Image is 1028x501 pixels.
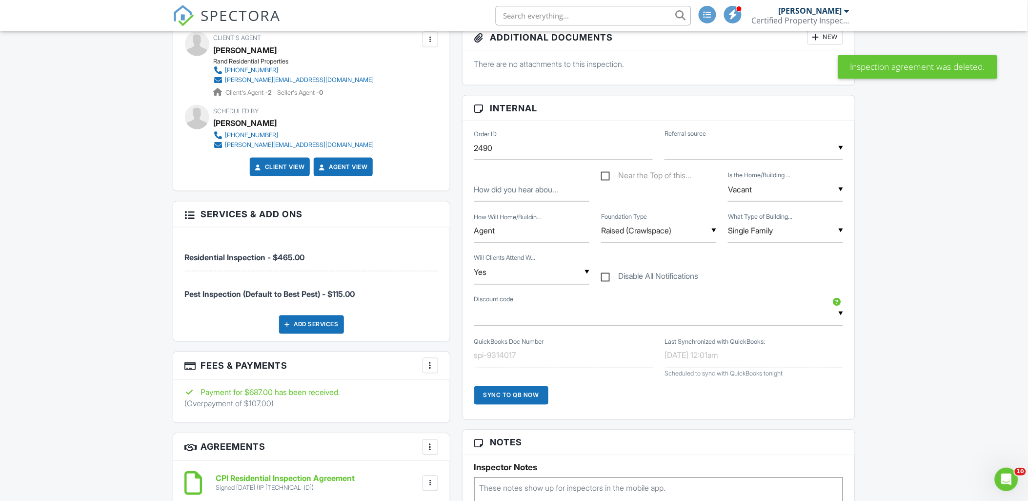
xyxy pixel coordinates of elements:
label: Near the Top of this Page, Please Select Any Add-Ons That Might be Relevant (ADU's, Detached Gara... [601,171,691,183]
div: Certified Property Inspections, Inc [752,16,849,25]
label: Last Synchronized with QuickBooks: [665,337,765,346]
a: [PHONE_NUMBER] [214,65,374,75]
label: Discount code [474,295,514,304]
a: [PERSON_NAME][EMAIL_ADDRESS][DOMAIN_NAME] [214,75,374,85]
div: Signed [DATE] (IP [TECHNICAL_ID]) [216,484,355,492]
div: [PERSON_NAME] [214,116,277,130]
span: 10 [1015,468,1026,476]
label: What Type of Building is to be inspected? [728,212,792,221]
h5: Inspector Notes [474,463,844,473]
h3: Notes [463,430,855,456]
div: Sync to QB Now [474,386,548,405]
div: Add Services [279,315,344,334]
h3: Additional Documents [463,23,855,51]
span: Scheduled By [214,107,259,115]
span: Pest Inspection (Default to Best Pest) - $115.00 [185,290,355,299]
div: New [807,29,843,45]
label: Foundation Type [601,212,647,221]
h3: Fees & Payments [173,352,450,380]
span: Client's Agent [214,34,262,42]
div: [PERSON_NAME] [779,6,842,16]
div: [PERSON_NAME][EMAIL_ADDRESS][DOMAIN_NAME] [225,141,374,149]
h3: Internal [463,96,855,121]
label: QuickBooks Doc Number [474,337,544,346]
span: Residential Inspection - $465.00 [185,253,305,263]
input: Search everything... [496,6,691,25]
label: Order ID [474,130,497,139]
div: [PHONE_NUMBER] [225,131,279,139]
label: Will Clients Attend Walk Through at the End? [474,254,536,263]
li: Service: Pest Inspection (Default to Best Pest) [185,271,438,308]
a: [PHONE_NUMBER] [214,130,374,140]
div: Inspection agreement was deleted. [838,55,997,79]
li: Service: Residential Inspection [185,235,438,271]
strong: 0 [320,89,323,96]
p: There are no attachments to this inspection. [474,59,844,69]
a: CPI Residential Inspection Agreement Signed [DATE] (IP [TECHNICAL_ID]) [216,475,355,492]
input: How Will Home/Building Access Be Given? (lockbox, agent, etc.) [474,219,589,243]
a: Agent View [317,162,367,172]
label: How Will Home/Building Access Be Given? (lockbox, agent, etc.) [474,213,542,222]
a: SPECTORA [173,13,281,34]
span: Scheduled to sync with QuickBooks tonight [665,370,783,377]
span: SPECTORA [201,5,281,25]
a: Client View [253,162,305,172]
a: [PERSON_NAME] [214,43,277,58]
label: Referral source [665,129,706,138]
label: How did you hear about us? [474,184,559,195]
span: Client's Agent - [226,89,274,96]
div: Payment for $687.00 has been received. [185,387,438,398]
h3: Services & Add ons [173,202,450,227]
label: Disable All Notifications [601,272,698,284]
a: [PERSON_NAME][EMAIL_ADDRESS][DOMAIN_NAME] [214,140,374,150]
input: How did you hear about us? [474,178,589,202]
div: [PERSON_NAME][EMAIL_ADDRESS][DOMAIN_NAME] [225,76,374,84]
span: Seller's Agent - [278,89,323,96]
div: [PHONE_NUMBER] [225,66,279,74]
div: (Overpayment of $107.00) [185,398,274,409]
img: The Best Home Inspection Software - Spectora [173,5,194,26]
label: Is the Home/Building Vacant or Occupied? [728,171,790,180]
iframe: Intercom live chat [995,468,1018,491]
h6: CPI Residential Inspection Agreement [216,475,355,483]
h3: Agreements [173,434,450,461]
strong: 2 [268,89,272,96]
div: Rand Residential Properties [214,58,382,65]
